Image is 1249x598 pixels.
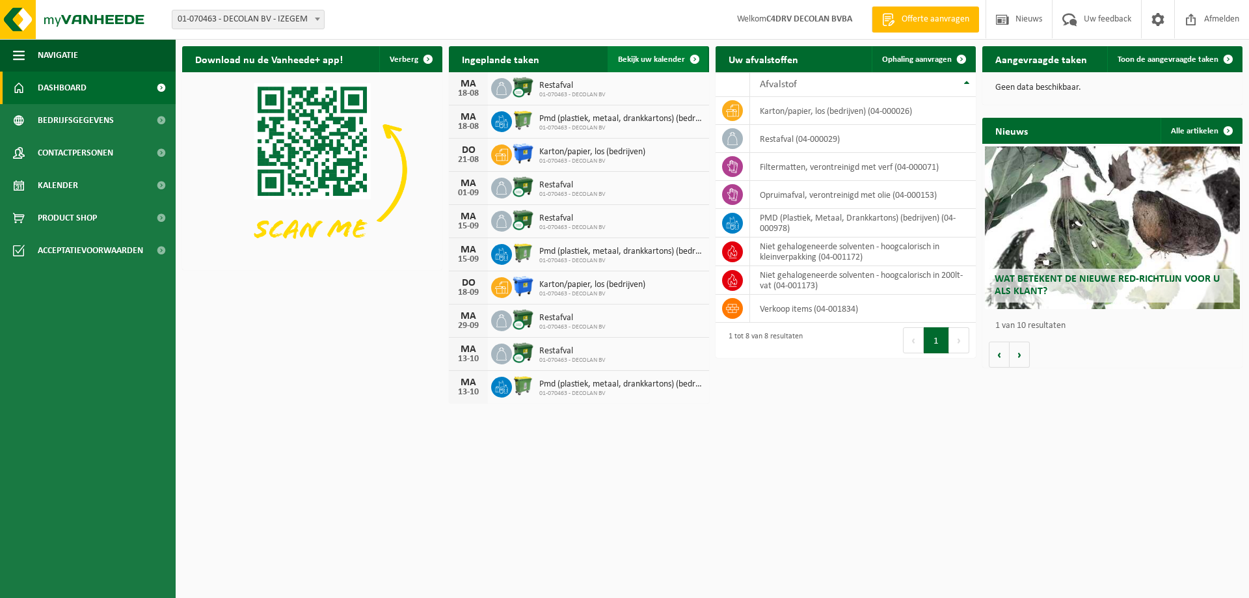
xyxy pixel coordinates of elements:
span: Wat betekent de nieuwe RED-richtlijn voor u als klant? [995,274,1220,297]
span: Dashboard [38,72,87,104]
a: Alle artikelen [1161,118,1241,144]
span: Offerte aanvragen [898,13,973,26]
div: DO [455,145,481,156]
p: Geen data beschikbaar. [995,83,1229,92]
div: DO [455,278,481,288]
a: Wat betekent de nieuwe RED-richtlijn voor u als klant? [985,146,1240,309]
div: 18-08 [455,122,481,131]
td: filtermatten, verontreinigd met verf (04-000071) [750,153,976,181]
span: 01-070463 - DECOLAN BV [539,191,606,198]
button: Previous [903,327,924,353]
span: Ophaling aanvragen [882,55,952,64]
img: WB-1100-CU [512,176,534,198]
p: 1 van 10 resultaten [995,321,1236,331]
div: MA [455,344,481,355]
span: Afvalstof [760,79,797,90]
strong: C4DRV DECOLAN BVBA [766,14,852,24]
span: 01-070463 - DECOLAN BV [539,224,606,232]
img: WB-0770-HPE-GN-50 [512,375,534,397]
a: Bekijk uw kalender [608,46,708,72]
h2: Uw afvalstoffen [716,46,811,72]
span: 01-070463 - DECOLAN BV [539,323,606,331]
td: niet gehalogeneerde solventen - hoogcalorisch in 200lt-vat (04-001173) [750,266,976,295]
button: Verberg [379,46,441,72]
td: verkoop items (04-001834) [750,295,976,323]
div: 29-09 [455,321,481,331]
span: 01-070463 - DECOLAN BV [539,357,606,364]
h2: Download nu de Vanheede+ app! [182,46,356,72]
div: MA [455,211,481,222]
span: Toon de aangevraagde taken [1118,55,1218,64]
span: Karton/papier, los (bedrijven) [539,280,645,290]
span: 01-070463 - DECOLAN BV - IZEGEM [172,10,324,29]
span: 01-070463 - DECOLAN BV [539,257,703,265]
td: niet gehalogeneerde solventen - hoogcalorisch in kleinverpakking (04-001172) [750,238,976,266]
img: WB-0770-HPE-GN-50 [512,242,534,264]
div: 01-09 [455,189,481,198]
td: opruimafval, verontreinigd met olie (04-000153) [750,181,976,209]
div: MA [455,79,481,89]
div: 21-08 [455,156,481,165]
span: Restafval [539,213,606,224]
h2: Nieuws [982,118,1041,143]
img: WB-1100-CU [512,342,534,364]
button: Vorige [989,342,1010,368]
div: MA [455,377,481,388]
span: Karton/papier, los (bedrijven) [539,147,645,157]
button: Next [949,327,969,353]
span: Pmd (plastiek, metaal, drankkartons) (bedrijven) [539,114,703,124]
span: 01-070463 - DECOLAN BV [539,91,606,99]
div: MA [455,178,481,189]
span: Restafval [539,346,606,357]
button: 1 [924,327,949,353]
span: 01-070463 - DECOLAN BV [539,124,703,132]
img: WB-1100-HPE-BE-01 [512,143,534,165]
span: 01-070463 - DECOLAN BV - IZEGEM [172,10,325,29]
a: Offerte aanvragen [872,7,979,33]
td: karton/papier, los (bedrijven) (04-000026) [750,97,976,125]
div: MA [455,112,481,122]
span: Pmd (plastiek, metaal, drankkartons) (bedrijven) [539,379,703,390]
span: Verberg [390,55,418,64]
img: Download de VHEPlus App [182,72,442,267]
img: WB-1100-CU [512,209,534,231]
button: Volgende [1010,342,1030,368]
span: Bekijk uw kalender [618,55,685,64]
h2: Ingeplande taken [449,46,552,72]
span: 01-070463 - DECOLAN BV [539,157,645,165]
td: restafval (04-000029) [750,125,976,153]
span: Contactpersonen [38,137,113,169]
span: Kalender [38,169,78,202]
div: MA [455,311,481,321]
a: Toon de aangevraagde taken [1107,46,1241,72]
h2: Aangevraagde taken [982,46,1100,72]
span: Navigatie [38,39,78,72]
div: 15-09 [455,255,481,264]
div: MA [455,245,481,255]
div: 18-08 [455,89,481,98]
div: 15-09 [455,222,481,231]
span: Product Shop [38,202,97,234]
img: WB-1100-HPE-BE-01 [512,275,534,297]
span: Restafval [539,81,606,91]
td: PMD (Plastiek, Metaal, Drankkartons) (bedrijven) (04-000978) [750,209,976,238]
img: WB-1100-CU [512,76,534,98]
img: WB-0770-HPE-GN-50 [512,109,534,131]
span: 01-070463 - DECOLAN BV [539,290,645,298]
span: Pmd (plastiek, metaal, drankkartons) (bedrijven) [539,247,703,257]
div: 1 tot 8 van 8 resultaten [722,326,803,355]
img: WB-1100-CU [512,308,534,331]
div: 18-09 [455,288,481,297]
div: 13-10 [455,388,481,397]
span: Acceptatievoorwaarden [38,234,143,267]
span: Restafval [539,180,606,191]
div: 13-10 [455,355,481,364]
span: Bedrijfsgegevens [38,104,114,137]
span: 01-070463 - DECOLAN BV [539,390,703,398]
span: Restafval [539,313,606,323]
a: Ophaling aanvragen [872,46,974,72]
